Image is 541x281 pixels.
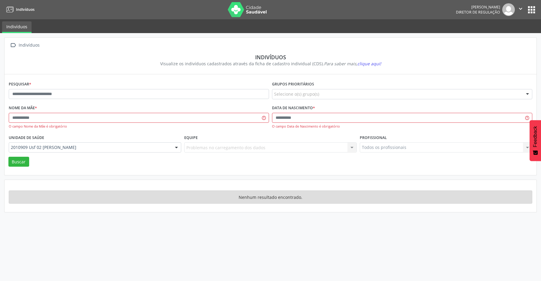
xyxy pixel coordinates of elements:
[8,157,29,167] button: Buscar
[456,5,500,10] div: [PERSON_NAME]
[9,190,532,204] div: Nenhum resultado encontrado.
[9,41,41,50] a:  Indivíduos
[515,3,526,16] button: 
[274,91,319,97] span: Selecione o(s) grupo(s)
[9,133,44,142] label: Unidade de saúde
[184,133,198,142] label: Equipe
[456,10,500,15] span: Diretor de regulação
[13,54,528,60] div: Indivíduos
[324,61,381,66] i: Para saber mais,
[16,7,35,12] span: Indivíduos
[13,60,528,67] div: Visualize os indivíduos cadastrados através da ficha de cadastro individual (CDS).
[9,41,17,50] i: 
[517,5,524,12] i: 
[360,133,387,142] label: Profissional
[11,144,169,150] span: 2010909 Usf 02 [PERSON_NAME]
[17,41,41,50] div: Indivíduos
[272,80,314,89] label: Grupos prioritários
[2,21,32,33] a: Indivíduos
[9,103,37,113] label: Nome da mãe
[530,120,541,161] button: Feedback - Mostrar pesquisa
[4,5,35,14] a: Indivíduos
[526,5,537,15] button: apps
[9,124,269,129] div: O campo Nome da Mãe é obrigatório
[272,124,532,129] div: O campo Data de Nascimento é obrigatório
[502,3,515,16] img: img
[357,61,381,66] span: clique aqui!
[9,80,31,89] label: Pesquisar
[533,126,538,147] span: Feedback
[272,103,315,113] label: Data de nascimento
